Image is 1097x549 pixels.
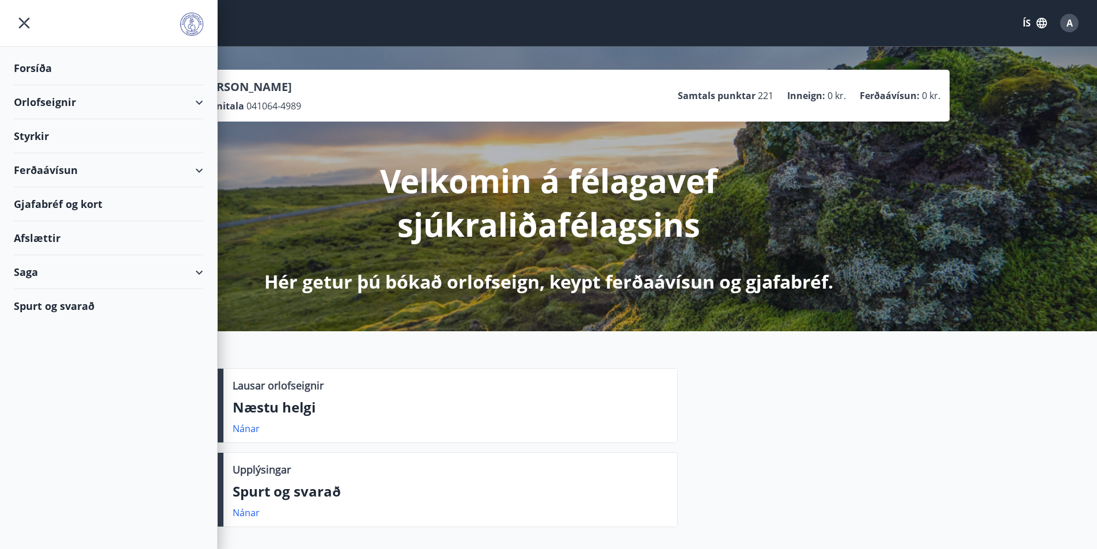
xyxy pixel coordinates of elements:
div: Afslættir [14,221,203,255]
div: Spurt og svarað [14,289,203,323]
button: A [1056,9,1083,37]
p: Upplýsingar [233,462,291,477]
a: Nánar [233,506,260,519]
span: A [1066,17,1073,29]
p: Spurt og svarað [233,482,668,501]
div: Ferðaávísun [14,153,203,187]
div: Gjafabréf og kort [14,187,203,221]
span: 041064-4989 [246,100,301,112]
span: 221 [758,89,773,102]
button: ÍS [1016,13,1053,33]
p: Hér getur þú bókað orlofseign, keypt ferðaávísun og gjafabréf. [264,269,833,294]
p: Lausar orlofseignir [233,378,324,393]
button: menu [14,13,35,33]
span: 0 kr. [828,89,846,102]
a: Nánar [233,422,260,435]
p: Samtals punktar [678,89,756,102]
p: Næstu helgi [233,397,668,417]
p: Inneign : [787,89,825,102]
img: union_logo [180,13,203,36]
div: Orlofseignir [14,85,203,119]
div: Styrkir [14,119,203,153]
div: Forsíða [14,51,203,85]
p: Ferðaávísun : [860,89,920,102]
p: Velkomin á félagavef sjúkraliðafélagsins [245,158,853,246]
p: [PERSON_NAME] [199,79,301,95]
span: 0 kr. [922,89,940,102]
div: Saga [14,255,203,289]
p: Kennitala [199,100,244,112]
